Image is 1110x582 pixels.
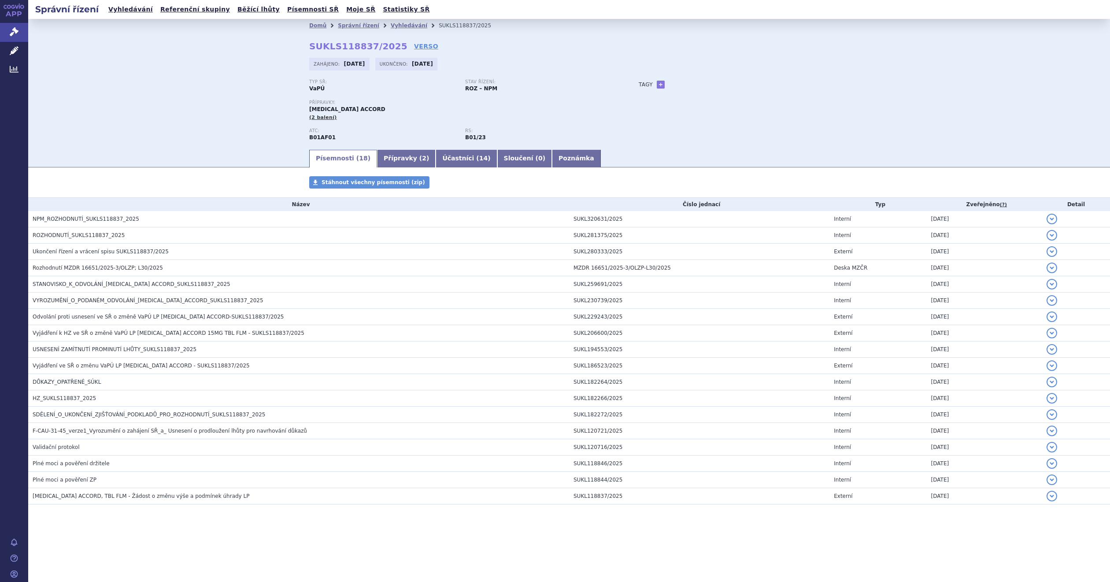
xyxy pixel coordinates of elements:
span: Interní [834,444,851,450]
th: Detail [1042,198,1110,211]
p: Stav řízení: [465,79,612,85]
a: Statistiky SŘ [380,4,432,15]
a: Běžící lhůty [235,4,282,15]
td: [DATE] [927,244,1042,260]
td: [DATE] [927,472,1042,488]
button: detail [1047,426,1057,436]
p: ATC: [309,128,456,133]
span: Interní [834,477,851,483]
td: SUKL118846/2025 [569,456,829,472]
th: Číslo jednací [569,198,829,211]
a: Písemnosti (18) [309,150,377,167]
td: SUKL194553/2025 [569,341,829,358]
span: Externí [834,363,852,369]
strong: ROZ – NPM [465,85,497,92]
span: F-CAU-31-45_verze1_Vyrozumění o zahájení SŘ_a_ Usnesení o prodloužení lhůty pro navrhování důkazů [33,428,307,434]
strong: [DATE] [344,61,365,67]
span: 18 [359,155,367,162]
span: Odvolání proti usnesení ve SŘ o změně VaPÚ LP RIVAROXABAN ACCORD-SUKLS118837/2025 [33,314,284,320]
td: [DATE] [927,325,1042,341]
p: RS: [465,128,612,133]
td: [DATE] [927,341,1042,358]
span: Externí [834,330,852,336]
button: detail [1047,360,1057,371]
button: detail [1047,393,1057,404]
td: [DATE] [927,211,1042,227]
span: Interní [834,411,851,418]
span: Zahájeno: [314,60,341,67]
span: Interní [834,297,851,304]
h3: Tagy [639,79,653,90]
span: Rozhodnutí MZDR 16651/2025-3/OLZP; L30/2025 [33,265,163,271]
a: Přípravky (2) [377,150,436,167]
span: DŮKAZY_OPATŘENÉ_SÚKL [33,379,101,385]
span: [MEDICAL_DATA] ACCORD [309,106,385,112]
span: 14 [479,155,488,162]
span: NPM_ROZHODNUTÍ_SUKLS118837_2025 [33,216,139,222]
span: Externí [834,248,852,255]
span: Vyjádření k HZ ve SŘ o změně VaPÚ LP RIVAROXABAN ACCORD 15MG TBL FLM - SUKLS118837/2025 [33,330,304,336]
strong: SUKLS118837/2025 [309,41,407,52]
td: [DATE] [927,456,1042,472]
span: 2 [422,155,426,162]
th: Název [28,198,569,211]
td: SUKL230739/2025 [569,293,829,309]
p: Přípravky: [309,100,621,105]
span: Deska MZČR [834,265,867,271]
span: Externí [834,493,852,499]
button: detail [1047,263,1057,273]
a: Vyhledávání [391,22,427,29]
td: [DATE] [927,293,1042,309]
th: Zveřejněno [927,198,1042,211]
strong: VaPÚ [309,85,325,92]
span: Externí [834,314,852,320]
span: VYROZUMĚNÍ_O_PODANÉM_ODVOLÁNÍ_RIVAROXABAN_ACCORD_SUKLS118837_2025 [33,297,263,304]
strong: RIVAROXABAN [309,134,336,141]
button: detail [1047,442,1057,452]
button: detail [1047,295,1057,306]
span: Interní [834,232,851,238]
span: 0 [538,155,543,162]
span: RIVAROXABAN ACCORD, TBL FLM - Žádost o změnu výše a podmínek úhrady LP [33,493,249,499]
a: Sloučení (0) [497,150,552,167]
span: Interní [834,428,851,434]
a: Moje SŘ [344,4,378,15]
td: SUKL182272/2025 [569,407,829,423]
td: SUKL118844/2025 [569,472,829,488]
span: Interní [834,346,851,352]
abbr: (?) [1000,202,1007,208]
span: Interní [834,216,851,222]
td: [DATE] [927,309,1042,325]
td: MZDR 16651/2025-3/OLZP-L30/2025 [569,260,829,276]
span: Plné moci a pověření ZP [33,477,96,483]
a: Domů [309,22,326,29]
td: [DATE] [927,407,1042,423]
td: [DATE] [927,439,1042,456]
td: [DATE] [927,423,1042,439]
td: SUKL182266/2025 [569,390,829,407]
td: SUKL120716/2025 [569,439,829,456]
span: Validační protokol [33,444,80,450]
button: detail [1047,458,1057,469]
span: Plné moci a pověření držitele [33,460,110,467]
a: VERSO [414,42,438,51]
a: Písemnosti SŘ [285,4,341,15]
a: Stáhnout všechny písemnosti (zip) [309,176,429,189]
span: Interní [834,395,851,401]
a: Účastníci (14) [436,150,497,167]
a: Vyhledávání [106,4,155,15]
button: detail [1047,377,1057,387]
button: detail [1047,344,1057,355]
td: SUKL186523/2025 [569,358,829,374]
td: [DATE] [927,276,1042,293]
a: Referenční skupiny [158,4,233,15]
span: Interní [834,379,851,385]
span: Vyjádření ve SŘ o změnu VaPÚ LP RIVAROXABAN ACCORD - SUKLS118837/2025 [33,363,250,369]
td: [DATE] [927,358,1042,374]
button: detail [1047,214,1057,224]
td: SUKL206600/2025 [569,325,829,341]
span: STANOVISKO_K_ODVOLÁNÍ_RIVAROXABAN ACCORD_SUKLS118837_2025 [33,281,230,287]
p: Typ SŘ: [309,79,456,85]
span: Ukončeno: [380,60,410,67]
td: SUKL229243/2025 [569,309,829,325]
